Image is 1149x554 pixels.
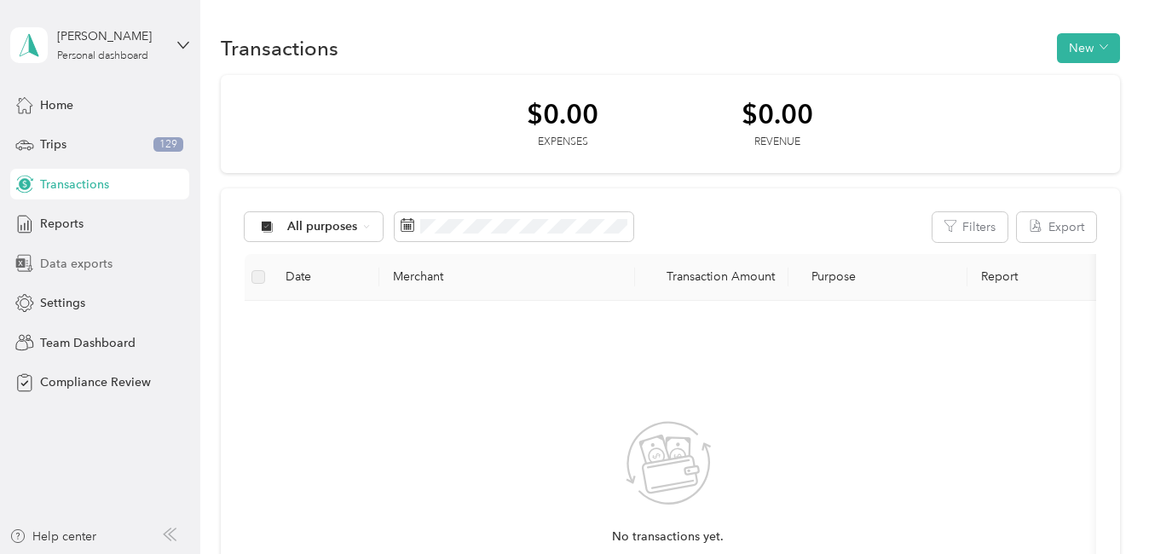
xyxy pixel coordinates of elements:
span: Purpose [802,269,856,284]
button: Filters [932,212,1008,242]
button: Export [1017,212,1096,242]
span: Reports [40,215,84,233]
th: Transaction Amount [635,254,788,301]
span: 129 [153,137,183,153]
span: Team Dashboard [40,334,136,352]
div: [PERSON_NAME] [57,27,164,45]
span: Trips [40,136,66,153]
span: No transactions yet. [612,528,724,546]
div: Expenses [527,135,598,150]
div: $0.00 [742,99,813,129]
iframe: Everlance-gr Chat Button Frame [1054,459,1149,554]
th: Report [967,254,1138,301]
span: Transactions [40,176,109,193]
button: New [1057,33,1120,63]
span: Data exports [40,255,113,273]
h1: Transactions [221,39,338,57]
span: All purposes [287,221,358,233]
span: Compliance Review [40,373,151,391]
th: Merchant [379,254,635,301]
div: Personal dashboard [57,51,148,61]
div: $0.00 [527,99,598,129]
div: Revenue [742,135,813,150]
span: Home [40,96,73,114]
button: Help center [9,528,96,545]
span: Settings [40,294,85,312]
th: Date [272,254,379,301]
